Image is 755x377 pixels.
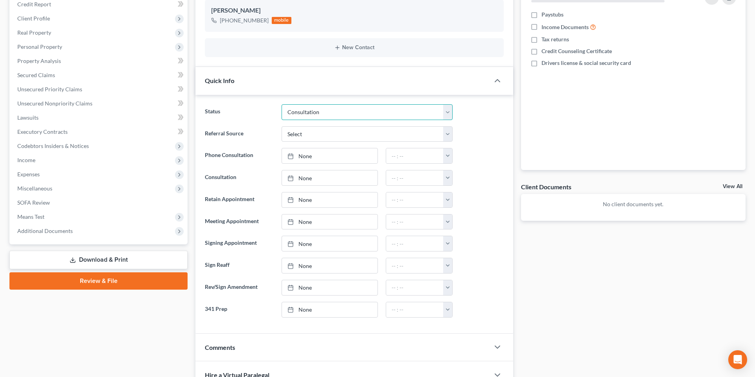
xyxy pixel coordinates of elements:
a: Download & Print [9,251,188,269]
span: Lawsuits [17,114,39,121]
span: Property Analysis [17,57,61,64]
span: Personal Property [17,43,62,50]
span: Unsecured Nonpriority Claims [17,100,92,107]
a: None [282,236,377,251]
span: Real Property [17,29,51,36]
label: Sign Reaff [201,258,278,274]
a: Unsecured Priority Claims [11,82,188,96]
input: -- : -- [386,236,443,251]
input: -- : -- [386,258,443,273]
label: Signing Appointment [201,236,278,251]
span: Executory Contracts [17,128,68,135]
input: -- : -- [386,302,443,317]
span: Income Documents [541,23,589,31]
span: Secured Claims [17,72,55,78]
a: None [282,192,377,207]
span: Comments [205,344,235,351]
a: None [282,214,377,229]
span: Paystubs [541,11,563,18]
button: New Contact [211,44,497,51]
span: Means Test [17,213,44,220]
a: Secured Claims [11,68,188,82]
span: Codebtors Insiders & Notices [17,142,89,149]
input: -- : -- [386,192,443,207]
a: Executory Contracts [11,125,188,139]
span: Credit Report [17,1,51,7]
label: Consultation [201,170,278,186]
label: 341 Prep [201,302,278,318]
a: Review & File [9,272,188,290]
label: Phone Consultation [201,148,278,164]
input: -- : -- [386,148,443,163]
label: Meeting Appointment [201,214,278,230]
a: SOFA Review [11,196,188,210]
a: View All [723,184,742,189]
p: No client documents yet. [527,200,739,208]
div: [PERSON_NAME] [211,6,497,15]
div: Open Intercom Messenger [728,350,747,369]
span: Client Profile [17,15,50,22]
label: Rev/Sign Amendment [201,280,278,296]
a: Property Analysis [11,54,188,68]
div: [PHONE_NUMBER] [220,17,269,24]
span: Expenses [17,171,40,177]
span: Tax returns [541,35,569,43]
label: Referral Source [201,126,278,142]
label: Retain Appointment [201,192,278,208]
span: Miscellaneous [17,185,52,192]
input: -- : -- [386,280,443,295]
span: SOFA Review [17,199,50,206]
input: -- : -- [386,214,443,229]
span: Income [17,157,35,163]
label: Status [201,104,278,120]
a: None [282,280,377,295]
div: Client Documents [521,183,571,191]
span: Drivers license & social security card [541,59,631,67]
input: -- : -- [386,170,443,185]
span: Credit Counseling Certificate [541,47,612,55]
a: None [282,258,377,273]
span: Unsecured Priority Claims [17,86,82,92]
span: Quick Info [205,77,234,84]
div: mobile [272,17,291,24]
a: None [282,148,377,163]
a: Lawsuits [11,111,188,125]
span: Additional Documents [17,227,73,234]
a: Unsecured Nonpriority Claims [11,96,188,111]
a: None [282,170,377,185]
a: None [282,302,377,317]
